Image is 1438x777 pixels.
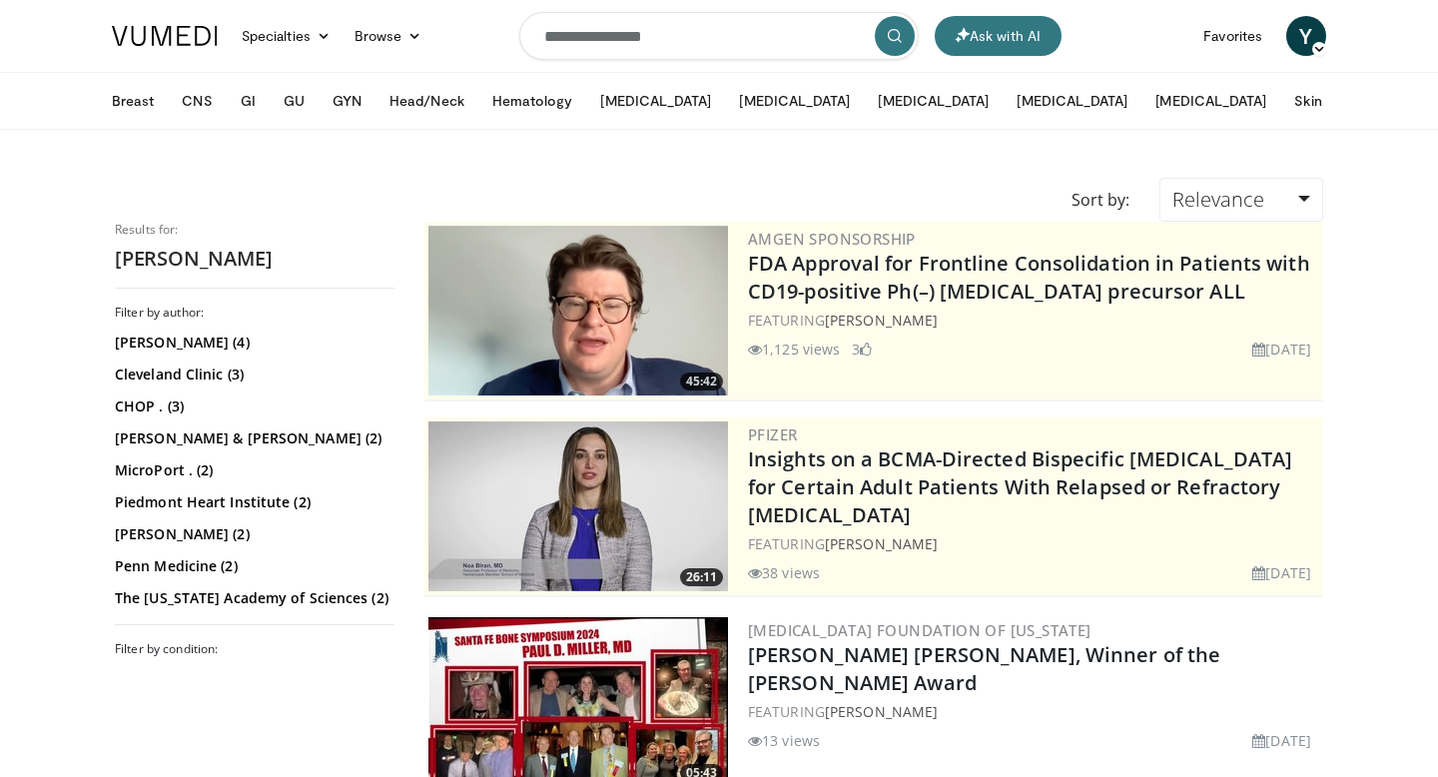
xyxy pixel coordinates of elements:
li: 3 [852,339,872,360]
button: Skin [1282,81,1333,121]
a: FDA Approval for Frontline Consolidation in Patients with CD19-positive Ph(–) [MEDICAL_DATA] prec... [748,250,1310,305]
a: Specialties [230,16,343,56]
a: [PERSON_NAME] [825,702,938,721]
li: 13 views [748,730,820,751]
a: Piedmont Heart Institute (2) [115,492,389,512]
a: Insights on a BCMA-Directed Bispecific [MEDICAL_DATA] for Certain Adult Patients With Relapsed or... [748,445,1292,528]
a: The [US_STATE] Academy of Sciences (2) [115,588,389,608]
button: Breast [100,81,166,121]
h3: Filter by author: [115,305,394,321]
div: FEATURING [748,310,1319,331]
button: [MEDICAL_DATA] [866,81,1001,121]
button: [MEDICAL_DATA] [588,81,723,121]
button: [MEDICAL_DATA] [1143,81,1278,121]
div: FEATURING [748,701,1319,722]
button: [MEDICAL_DATA] [1005,81,1139,121]
a: 45:42 [428,226,728,395]
input: Search topics, interventions [519,12,919,60]
p: Results for: [115,222,394,238]
li: 38 views [748,562,820,583]
a: 26:11 [428,421,728,591]
div: Sort by: [1057,178,1144,222]
button: GYN [321,81,373,121]
img: 0487cae3-be8e-480d-8894-c5ed9a1cba93.png.300x170_q85_crop-smart_upscale.png [428,226,728,395]
a: [PERSON_NAME] & [PERSON_NAME] (2) [115,428,389,448]
div: FEATURING [748,533,1319,554]
a: Y [1286,16,1326,56]
a: Relevance [1159,178,1323,222]
a: [MEDICAL_DATA] Foundation of [US_STATE] [748,620,1091,640]
li: [DATE] [1252,339,1311,360]
h3: Filter by condition: [115,641,394,657]
h2: [PERSON_NAME] [115,246,394,272]
a: Browse [343,16,434,56]
a: Amgen Sponsorship [748,229,916,249]
a: [PERSON_NAME] [825,534,938,553]
a: Favorites [1191,16,1274,56]
a: Penn Medicine (2) [115,556,389,576]
a: MicroPort . (2) [115,460,389,480]
button: GU [272,81,317,121]
li: 1,125 views [748,339,840,360]
img: 47002229-4e06-4d71-896d-0ff488e1cb94.png.300x170_q85_crop-smart_upscale.jpg [428,421,728,591]
a: Cleveland Clinic (3) [115,365,389,385]
span: 45:42 [680,373,723,390]
button: [MEDICAL_DATA] [727,81,862,121]
li: [DATE] [1252,562,1311,583]
a: [PERSON_NAME] (4) [115,333,389,353]
span: Relevance [1172,186,1264,213]
img: VuMedi Logo [112,26,218,46]
button: Hematology [480,81,585,121]
li: [DATE] [1252,730,1311,751]
button: GI [229,81,268,121]
a: Pfizer [748,424,797,444]
button: Head/Neck [377,81,476,121]
button: CNS [170,81,224,121]
a: [PERSON_NAME] [PERSON_NAME], Winner of the [PERSON_NAME] Award [748,641,1220,696]
button: Ask with AI [935,16,1062,56]
span: 26:11 [680,568,723,586]
a: [PERSON_NAME] (2) [115,524,389,544]
a: [PERSON_NAME] [825,311,938,330]
a: CHOP . (3) [115,396,389,416]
